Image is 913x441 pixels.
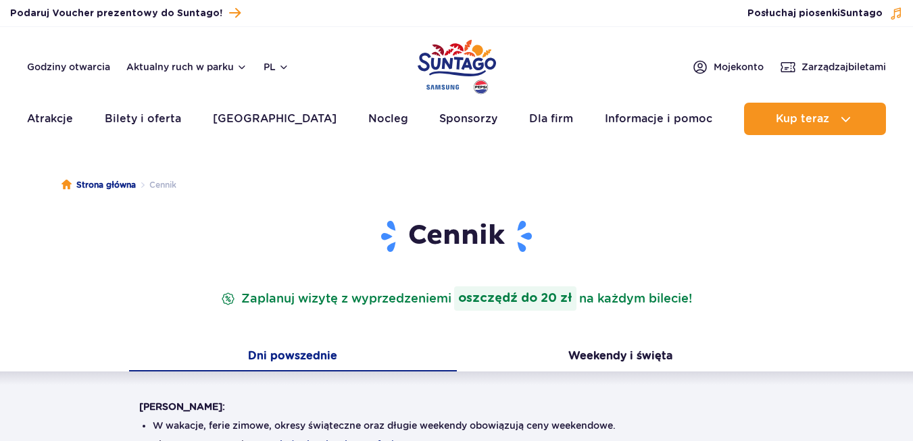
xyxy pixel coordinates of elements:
[264,60,289,74] button: pl
[714,60,764,74] span: Moje konto
[105,103,181,135] a: Bilety i oferta
[454,286,576,311] strong: oszczędź do 20 zł
[780,59,886,75] a: Zarządzajbiletami
[10,4,241,22] a: Podaruj Voucher prezentowy do Suntago!
[692,59,764,75] a: Mojekonto
[418,34,496,96] a: Park of Poland
[153,419,761,432] li: W wakacje, ferie zimowe, okresy świąteczne oraz długie weekendy obowiązują ceny weekendowe.
[744,103,886,135] button: Kup teraz
[126,61,247,72] button: Aktualny ruch w parku
[136,178,176,192] li: Cennik
[801,60,886,74] span: Zarządzaj biletami
[129,343,457,371] button: Dni powszednie
[439,103,497,135] a: Sponsorzy
[747,7,883,20] span: Posłuchaj piosenki
[27,60,110,74] a: Godziny otwarcia
[10,7,222,20] span: Podaruj Voucher prezentowy do Suntago!
[61,178,136,192] a: Strona główna
[218,286,695,311] p: Zaplanuj wizytę z wyprzedzeniem na każdym bilecie!
[776,113,829,125] span: Kup teraz
[27,103,73,135] a: Atrakcje
[605,103,712,135] a: Informacje i pomoc
[529,103,573,135] a: Dla firm
[368,103,408,135] a: Nocleg
[139,219,774,254] h1: Cennik
[840,9,883,18] span: Suntago
[213,103,337,135] a: [GEOGRAPHIC_DATA]
[139,401,225,412] strong: [PERSON_NAME]:
[457,343,785,371] button: Weekendy i święta
[747,7,903,20] button: Posłuchaj piosenkiSuntago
